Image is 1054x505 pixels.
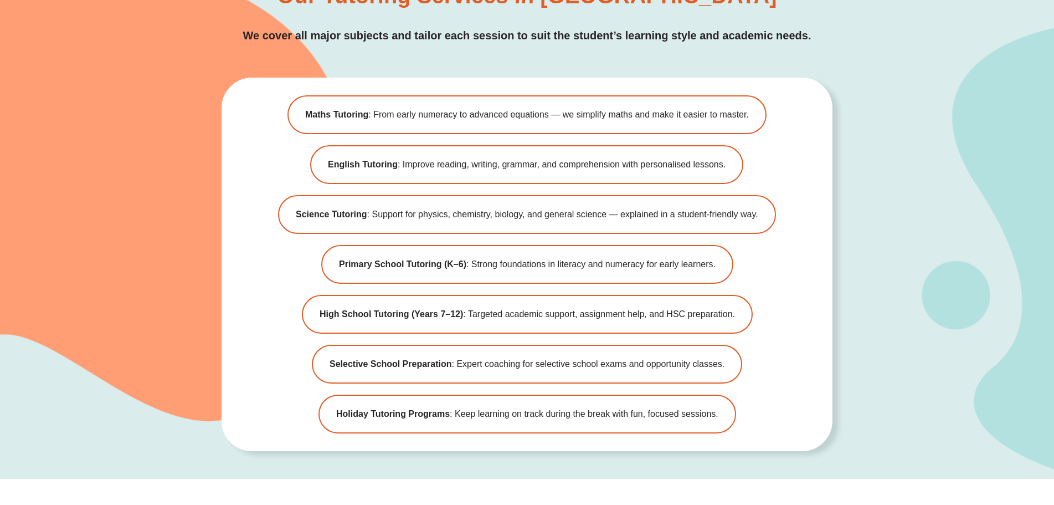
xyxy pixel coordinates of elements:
p: We cover all major subjects and tailor each session to suit the student’s learning style and acad... [243,27,811,44]
a: Maths Tutoring: From early numeracy to advanced equations — we simplify maths and make it easier ... [287,95,767,134]
b: Primary School Tutoring (K–6) [339,259,466,269]
b: Holiday Tutoring Programs [336,409,450,419]
span: : Improve reading, writing, grammar, and comprehension with personalised lessons. [328,157,726,172]
b: English Tutoring [328,160,398,169]
a: High School Tutoring (Years 7–12): Targeted academic support, assignment help, and HSC preparation. [302,295,753,334]
b: High School Tutoring (Years 7–12) [320,309,463,319]
span: : Strong foundations in literacy and numeracy for early learners. [339,257,716,272]
a: English Tutoring: Improve reading, writing, grammar, and comprehension with personalised lessons. [310,145,743,184]
a: Science Tutoring: Support for physics, chemistry, biology, and general science — explained in a s... [278,195,776,234]
a: Primary School Tutoring (K–6): Strong foundations in literacy and numeracy for early learners. [321,245,733,284]
span: : Targeted academic support, assignment help, and HSC preparation. [320,307,735,322]
iframe: Chat Widget [999,452,1054,505]
b: Selective School Preparation [330,359,452,369]
span: : From early numeracy to advanced equations — we simplify maths and make it easier to master. [305,108,749,122]
span: : Expert coaching for selective school exams and opportunity classes. [330,357,724,371]
a: Holiday Tutoring Programs: Keep learning on track during the break with fun, focused sessions. [318,395,736,433]
span: : Keep learning on track during the break with fun, focused sessions. [336,407,718,421]
b: Maths Tutoring [305,110,368,119]
b: Science Tutoring [296,210,367,219]
a: Selective School Preparation: Expert coaching for selective school exams and opportunity classes. [312,345,742,384]
span: : Support for physics, chemistry, biology, and general science — explained in a student-friendly ... [296,207,758,222]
